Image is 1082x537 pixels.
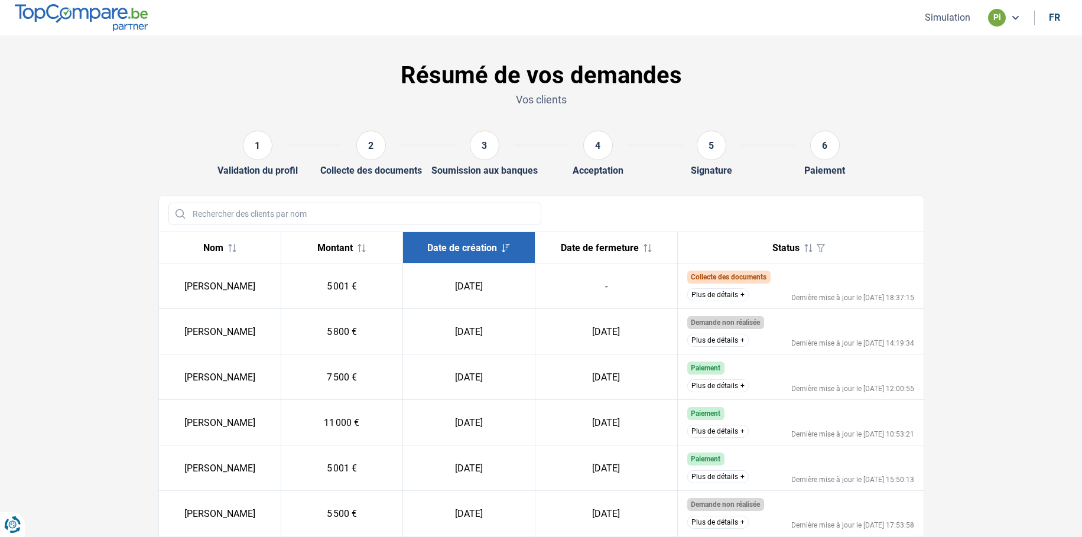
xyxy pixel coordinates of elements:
button: Plus de détails [687,470,749,483]
td: [DATE] [403,400,535,445]
td: [PERSON_NAME] [159,491,281,536]
button: Plus de détails [687,516,749,529]
button: Plus de détails [687,425,749,438]
td: - [535,263,677,309]
span: Date de création [427,242,497,253]
div: Soumission aux banques [431,165,538,176]
td: [DATE] [535,354,677,400]
button: Plus de détails [687,334,749,347]
td: [PERSON_NAME] [159,309,281,354]
td: [DATE] [403,263,535,309]
div: 2 [356,131,386,160]
td: [DATE] [403,491,535,536]
td: [DATE] [403,309,535,354]
td: [PERSON_NAME] [159,445,281,491]
td: [DATE] [403,445,535,491]
img: TopCompare.be [15,4,148,31]
span: Demande non réalisée [691,318,760,327]
span: Demande non réalisée [691,500,760,509]
div: pi [988,9,1006,27]
div: 1 [243,131,272,160]
div: Signature [691,165,732,176]
div: Dernière mise à jour le [DATE] 18:37:15 [791,294,914,301]
td: [PERSON_NAME] [159,263,281,309]
span: Montant [317,242,353,253]
td: [PERSON_NAME] [159,400,281,445]
button: Plus de détails [687,379,749,392]
div: Collecte des documents [320,165,422,176]
span: Date de fermeture [561,242,639,253]
button: Simulation [921,11,974,24]
td: [PERSON_NAME] [159,354,281,400]
td: [DATE] [535,309,677,354]
td: 5 800 € [281,309,403,354]
div: Dernière mise à jour le [DATE] 15:50:13 [791,476,914,483]
span: Nom [203,242,223,253]
div: 6 [810,131,840,160]
td: 5 001 € [281,445,403,491]
p: Vos clients [158,92,924,107]
span: Paiement [691,455,720,463]
button: Plus de détails [687,288,749,301]
div: Dernière mise à jour le [DATE] 17:53:58 [791,522,914,529]
span: Paiement [691,364,720,372]
div: Dernière mise à jour le [DATE] 12:00:55 [791,385,914,392]
span: Status [772,242,800,253]
td: 7 500 € [281,354,403,400]
div: 4 [583,131,613,160]
div: Acceptation [573,165,623,176]
div: fr [1049,12,1060,23]
div: Paiement [804,165,845,176]
input: Rechercher des clients par nom [168,203,541,224]
td: 5 001 € [281,263,403,309]
td: 11 000 € [281,400,403,445]
span: Collecte des documents [691,273,766,281]
div: 3 [470,131,499,160]
div: Dernière mise à jour le [DATE] 10:53:21 [791,431,914,438]
td: 5 500 € [281,491,403,536]
td: [DATE] [403,354,535,400]
span: Paiement [691,409,720,418]
div: 5 [697,131,726,160]
div: Dernière mise à jour le [DATE] 14:19:34 [791,340,914,347]
div: Validation du profil [217,165,298,176]
td: [DATE] [535,400,677,445]
h1: Résumé de vos demandes [158,61,924,90]
td: [DATE] [535,491,677,536]
td: [DATE] [535,445,677,491]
